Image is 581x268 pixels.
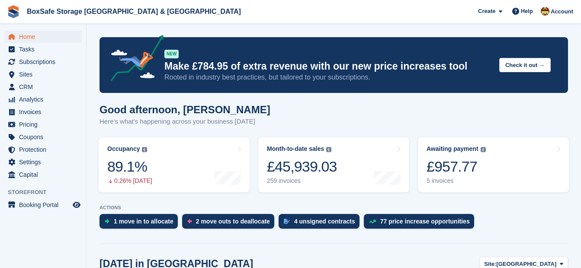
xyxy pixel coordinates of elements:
p: ACTIONS [100,205,568,211]
span: Sites [19,68,71,80]
div: 0.26% [DATE] [107,177,152,185]
a: Month-to-date sales £45,939.03 259 invoices [258,137,409,192]
div: 1 move in to allocate [114,218,173,225]
a: menu [4,93,82,105]
a: menu [4,43,82,55]
a: menu [4,81,82,93]
span: Help [521,7,533,16]
img: icon-info-grey-7440780725fd019a000dd9b08b2336e03edf1995a4989e88bcd33f0948082b44.svg [481,147,486,152]
a: 1 move in to allocate [100,214,182,233]
p: Here's what's happening across your business [DATE] [100,117,270,127]
a: menu [4,144,82,156]
img: price_increase_opportunities-93ffe204e8149a01c8c9dc8f82e8f89637d9d84a8eef4429ea346261dce0b2c0.svg [369,220,376,223]
div: 77 price increase opportunities [380,218,470,225]
a: menu [4,106,82,118]
a: Preview store [71,200,82,210]
img: contract_signature_icon-13c848040528278c33f63329250d36e43548de30e8caae1d1a13099fd9432cc5.svg [284,219,290,224]
div: NEW [164,50,179,58]
div: Month-to-date sales [267,145,324,153]
span: Create [478,7,495,16]
a: menu [4,118,82,131]
span: Coupons [19,131,71,143]
a: 77 price increase opportunities [364,214,478,233]
span: Home [19,31,71,43]
a: menu [4,68,82,80]
a: 2 move outs to deallocate [182,214,279,233]
button: Check it out → [499,58,551,72]
div: Occupancy [107,145,140,153]
span: Subscriptions [19,56,71,68]
span: Settings [19,156,71,168]
div: 4 unsigned contracts [294,218,355,225]
img: icon-info-grey-7440780725fd019a000dd9b08b2336e03edf1995a4989e88bcd33f0948082b44.svg [142,147,147,152]
span: Booking Portal [19,199,71,211]
span: Account [551,7,573,16]
div: 2 move outs to deallocate [196,218,270,225]
span: Pricing [19,118,71,131]
p: Make £784.95 of extra revenue with our new price increases tool [164,60,492,73]
span: Capital [19,169,71,181]
img: move_outs_to_deallocate_icon-f764333ba52eb49d3ac5e1228854f67142a1ed5810a6f6cc68b1a99e826820c5.svg [187,219,192,224]
span: Analytics [19,93,71,105]
p: Rooted in industry best practices, but tailored to your subscriptions. [164,73,492,82]
img: Kim [541,7,549,16]
a: Awaiting payment £957.77 5 invoices [418,137,569,192]
span: Storefront [8,188,86,197]
span: Protection [19,144,71,156]
a: 4 unsigned contracts [279,214,364,233]
a: menu [4,199,82,211]
a: menu [4,169,82,181]
img: price-adjustments-announcement-icon-8257ccfd72463d97f412b2fc003d46551f7dbcb40ab6d574587a9cd5c0d94... [103,35,164,84]
img: stora-icon-8386f47178a22dfd0bd8f6a31ec36ba5ce8667c1dd55bd0f319d3a0aa187defe.svg [7,5,20,18]
div: Awaiting payment [427,145,478,153]
div: £957.77 [427,158,486,175]
span: CRM [19,81,71,93]
a: menu [4,31,82,43]
div: 259 invoices [267,177,337,185]
div: 89.1% [107,158,152,175]
a: BoxSafe Storage [GEOGRAPHIC_DATA] & [GEOGRAPHIC_DATA] [23,4,244,19]
span: Invoices [19,106,71,118]
img: icon-info-grey-7440780725fd019a000dd9b08b2336e03edf1995a4989e88bcd33f0948082b44.svg [326,147,331,152]
div: 5 invoices [427,177,486,185]
a: menu [4,56,82,68]
div: £45,939.03 [267,158,337,175]
a: Occupancy 89.1% 0.26% [DATE] [99,137,250,192]
span: Tasks [19,43,71,55]
img: move_ins_to_allocate_icon-fdf77a2bb77ea45bf5b3d319d69a93e2d87916cf1d5bf7949dd705db3b84f3ca.svg [105,219,109,224]
a: menu [4,131,82,143]
a: menu [4,156,82,168]
h1: Good afternoon, [PERSON_NAME] [100,104,270,115]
